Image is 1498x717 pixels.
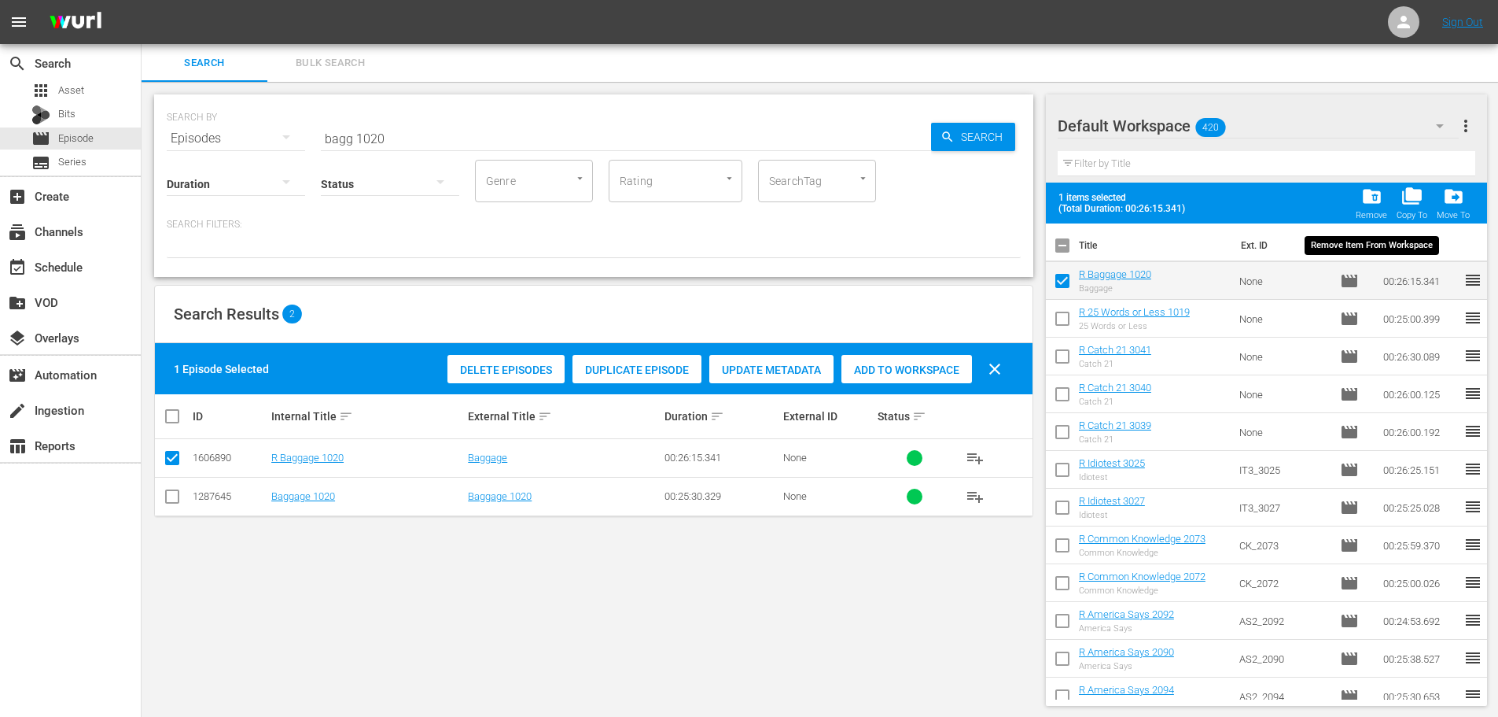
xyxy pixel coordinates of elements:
td: CK_2073 [1233,527,1334,564]
span: Automation [8,366,27,385]
span: reorder [1463,497,1482,516]
button: Open [722,171,737,186]
a: Baggage [468,452,507,464]
span: Episode [1340,460,1359,479]
span: sort [710,409,724,423]
td: 00:26:15.341 [1377,262,1463,300]
button: Move To [1432,181,1474,225]
div: Catch 21 [1079,434,1151,445]
a: R Common Knowledge 2072 [1079,571,1205,582]
span: Search [8,54,27,73]
span: reorder [1463,649,1482,667]
a: R Catch 21 3041 [1079,344,1151,356]
span: Episode [1340,423,1359,442]
span: Create [8,187,27,206]
a: Sign Out [1442,16,1483,28]
div: 1287645 [193,490,267,502]
span: menu [9,13,28,31]
span: 1 items selected [1058,192,1192,203]
span: Episode [1340,498,1359,517]
div: 00:25:30.329 [664,490,778,502]
span: Schedule [8,258,27,277]
span: Series [31,153,50,172]
div: Copy To [1397,210,1427,220]
td: IT3_3025 [1233,451,1334,489]
td: 00:25:30.653 [1377,678,1463,715]
th: Type [1331,224,1374,268]
td: AS2_2090 [1233,640,1334,678]
td: 00:26:30.089 [1377,338,1463,375]
span: Episode [1340,612,1359,630]
span: Ingestion [8,401,27,420]
span: sort [339,409,353,423]
div: Idiotest [1079,510,1145,520]
span: Reports [8,437,27,456]
span: (Total Duration: 00:26:15.341) [1058,203,1192,214]
a: R America Says 2092 [1079,608,1174,620]
span: Asset [58,83,84,98]
div: America Says [1079,699,1174,709]
span: reorder [1463,384,1482,403]
a: R America Says 2094 [1079,684,1174,696]
span: Episode [31,129,50,148]
td: 00:26:25.151 [1377,451,1463,489]
div: Common Knowledge [1079,548,1205,558]
span: Episode [1340,272,1359,290]
div: Remove [1356,210,1387,220]
button: Open [572,171,587,186]
td: IT3_3027 [1233,489,1334,527]
div: Idiotest [1079,472,1145,482]
div: Catch 21 [1079,359,1151,369]
a: R Catch 21 3039 [1079,419,1151,431]
th: Duration [1374,224,1468,268]
td: None [1233,375,1334,413]
span: reorder [1463,422,1482,441]
span: VOD [8,294,27,312]
th: Title [1079,224,1231,268]
div: 25 Words or Less [1079,321,1190,331]
button: Update Metadata [709,355,834,383]
span: reorder [1463,535,1482,554]
span: Update Metadata [709,364,834,376]
button: Add to Workspace [841,355,972,383]
a: R Idiotest 3025 [1079,457,1145,469]
div: Baggage [1079,283,1151,294]
td: 00:26:00.125 [1377,375,1463,413]
div: Duration [664,407,778,426]
span: more_vert [1456,116,1475,135]
span: Series [58,154,86,170]
span: Episode [1340,687,1359,706]
div: Bits [31,105,50,124]
span: sort [538,409,552,423]
button: more_vert [1456,107,1475,145]
span: playlist_add [966,449,985,468]
span: playlist_add [966,487,985,506]
td: None [1233,300,1334,338]
td: 00:25:00.399 [1377,300,1463,338]
span: Episode [1340,385,1359,404]
span: folder_copy [1401,186,1423,207]
div: 1606890 [193,452,267,464]
td: 00:24:53.692 [1377,602,1463,640]
a: R 25 Words or Less 1019 [1079,306,1190,318]
div: Status [878,407,951,426]
span: reorder [1463,309,1482,327]
div: External Title [468,407,660,426]
a: Baggage 1020 [271,490,335,502]
span: drive_file_move [1443,186,1464,207]
td: None [1233,413,1334,451]
span: 2 [282,305,302,323]
span: Episode [1340,536,1359,555]
a: Baggage 1020 [468,490,532,502]
div: Move To [1437,210,1470,220]
div: Default Workspace [1058,104,1459,148]
span: Episode [1340,574,1359,593]
div: External ID [783,410,873,423]
td: None [1233,262,1334,300]
button: Copy To [1392,181,1432,225]
td: AS2_2094 [1233,678,1334,715]
td: 00:25:25.028 [1377,489,1463,527]
span: Episode [58,131,94,146]
div: America Says [1079,661,1174,671]
span: Episode [1340,649,1359,668]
